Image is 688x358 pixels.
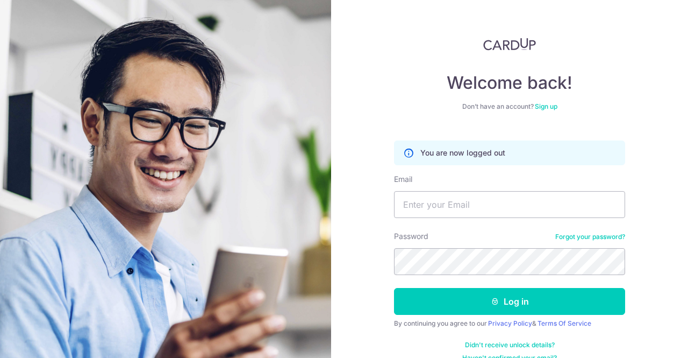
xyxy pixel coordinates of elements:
[394,174,412,185] label: Email
[394,231,428,242] label: Password
[394,191,625,218] input: Enter your Email
[394,102,625,111] div: Don’t have an account?
[483,38,536,51] img: CardUp Logo
[420,148,505,158] p: You are now logged out
[535,102,557,110] a: Sign up
[394,72,625,94] h4: Welcome back!
[488,319,532,327] a: Privacy Policy
[394,288,625,315] button: Log in
[394,319,625,328] div: By continuing you agree to our &
[555,233,625,241] a: Forgot your password?
[537,319,591,327] a: Terms Of Service
[465,341,555,349] a: Didn't receive unlock details?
